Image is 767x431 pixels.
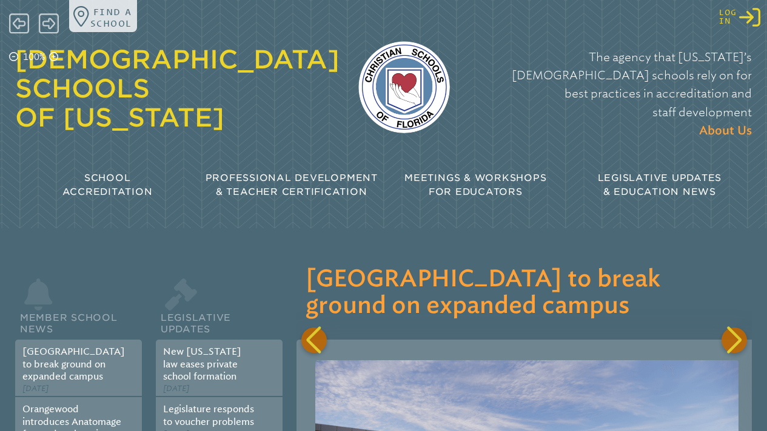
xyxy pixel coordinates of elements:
[163,403,254,427] a: Legislature responds to voucher problems
[512,50,752,119] span: The agency that [US_STATE]’s [DEMOGRAPHIC_DATA] schools rely on for best practices in accreditati...
[163,346,241,382] a: New [US_STATE] law eases private school formation
[301,327,327,353] div: Previous slide
[22,346,125,382] a: [GEOGRAPHIC_DATA] to break ground on expanded campus
[699,125,752,137] span: About Us
[62,172,153,197] span: School Accreditation
[22,384,49,393] span: [DATE]
[598,172,722,197] span: Legislative Updates & Education News
[404,172,546,197] span: Meetings & Workshops for Educators
[21,50,47,64] p: 100%
[719,8,737,27] span: Log in
[163,384,189,393] span: [DATE]
[722,327,747,353] div: Next slide
[9,12,29,35] span: Back
[206,172,378,197] span: Professional Development & Teacher Certification
[306,267,748,320] h3: [GEOGRAPHIC_DATA] to break ground on expanded campus
[15,298,142,339] h2: Member School News
[90,6,132,29] p: Find a school
[156,298,283,339] h2: Legislative Updates
[39,12,59,35] span: Forward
